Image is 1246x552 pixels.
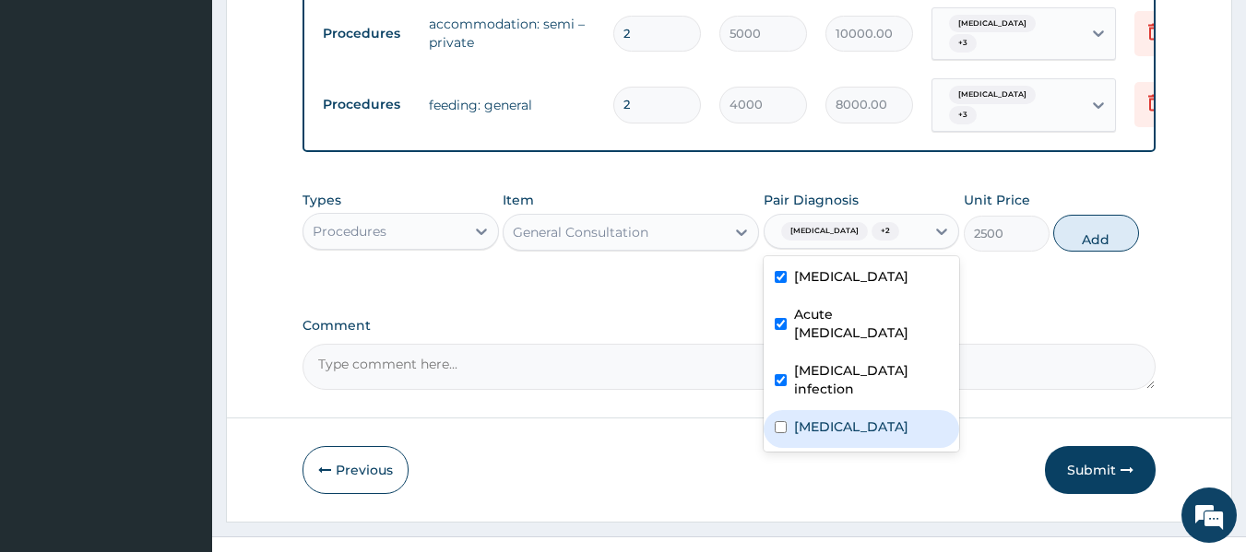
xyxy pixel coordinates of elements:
label: [MEDICAL_DATA] [794,417,908,436]
span: + 2 [872,222,899,241]
td: Procedures [314,88,420,122]
span: We're online! [107,161,255,347]
span: + 3 [949,34,977,53]
span: [MEDICAL_DATA] [949,86,1036,104]
button: Add [1053,215,1139,252]
label: [MEDICAL_DATA] infection [794,361,949,398]
label: Comment [303,318,1157,334]
div: Minimize live chat window [303,9,347,53]
button: Submit [1045,446,1156,494]
span: [MEDICAL_DATA] [949,15,1036,33]
button: Previous [303,446,409,494]
div: General Consultation [513,223,648,241]
div: Procedures [313,222,386,241]
td: accommodation: semi – private [420,6,604,61]
span: [MEDICAL_DATA] [781,222,868,241]
label: Acute [MEDICAL_DATA] [794,305,949,342]
textarea: Type your message and hit 'Enter' [9,361,351,426]
td: feeding: general [420,87,604,123]
label: Unit Price [964,191,1030,209]
td: Procedures [314,17,420,51]
div: Chat with us now [96,103,310,127]
label: Pair Diagnosis [764,191,859,209]
label: [MEDICAL_DATA] [794,267,908,286]
label: Item [503,191,534,209]
span: + 3 [949,106,977,124]
img: d_794563401_company_1708531726252_794563401 [34,92,75,138]
label: Types [303,193,341,208]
